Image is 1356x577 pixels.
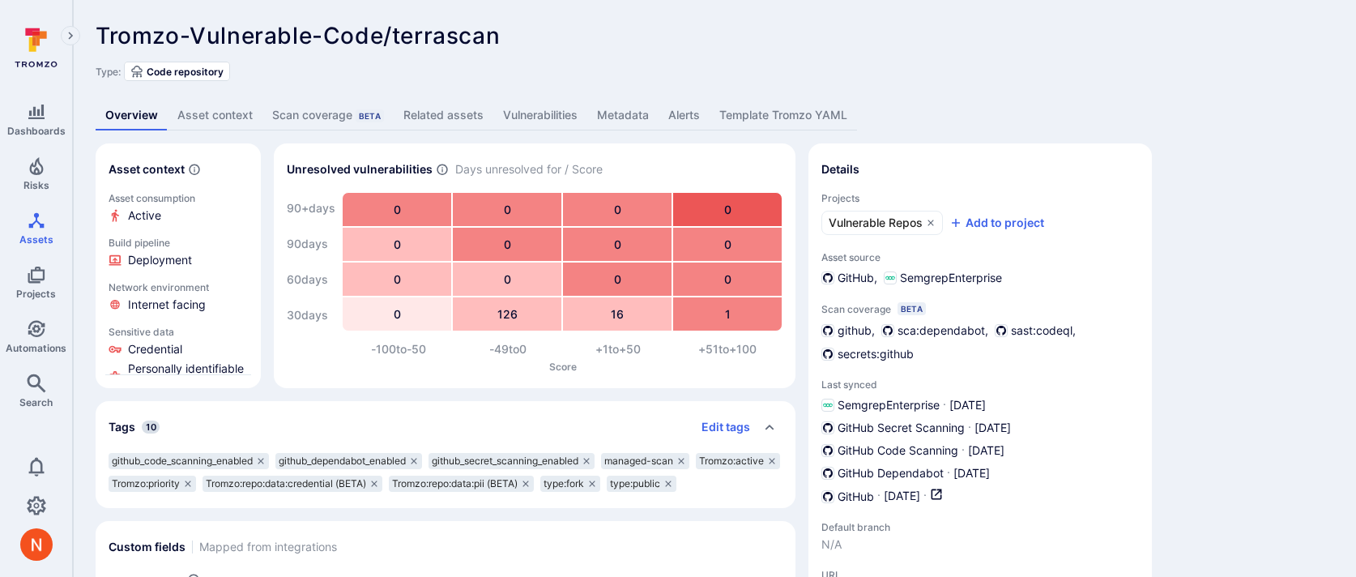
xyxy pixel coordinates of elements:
div: github_dependabot_enabled [275,453,422,469]
p: · [923,488,927,505]
a: Open in GitHub dashboard [930,488,943,505]
li: Deployment [109,252,248,268]
span: Type: [96,66,121,78]
span: github_secret_scanning_enabled [432,455,578,468]
span: SemgrepEnterprise [838,397,940,413]
span: Tromzo:active [699,455,764,468]
div: 0 [343,228,451,261]
span: Vulnerable Repos [829,215,923,231]
p: Network environment [109,281,248,293]
div: 0 [563,193,672,226]
a: Vulnerable Repos [821,211,943,235]
a: Click to view evidence [105,189,251,227]
p: Score [343,361,782,373]
a: Metadata [587,100,659,130]
div: 1 [673,297,782,331]
div: 0 [343,193,451,226]
h2: Tags [109,419,135,435]
span: Days unresolved for / Score [455,161,603,178]
span: [DATE] [884,488,920,505]
div: 90+ days [287,192,335,224]
div: 0 [343,297,451,331]
div: 30 days [287,299,335,331]
h2: Unresolved vulnerabilities [287,161,433,177]
div: secrets:github [821,345,914,362]
span: Code repository [147,66,224,78]
div: github [821,322,872,339]
span: [DATE] [968,442,1004,459]
div: GitHub [821,270,874,286]
span: Tromzo-Vulnerable-Code/terrascan [96,22,500,49]
a: Click to view evidence [105,278,251,316]
div: +51 to +100 [673,341,783,357]
div: 126 [453,297,561,331]
div: Scan coverage [272,107,384,123]
div: 0 [673,263,782,296]
span: type:fork [544,477,584,490]
a: Asset context [168,100,262,130]
span: Projects [16,288,56,300]
button: Add to project [949,215,1044,231]
div: managed-scan [601,453,689,469]
div: Beta [356,109,384,122]
div: Beta [898,302,926,315]
span: GitHub [838,489,874,505]
div: 90 days [287,228,335,260]
span: GitHub Secret Scanning [838,420,965,436]
div: SemgrepEnterprise [884,270,1002,286]
a: Alerts [659,100,710,130]
p: · [962,442,965,459]
div: type:public [607,476,676,492]
span: Tromzo:priority [112,477,180,490]
span: Assets [19,233,53,246]
span: Tromzo:repo:data:pii (BETA) [392,477,518,490]
li: Credential [109,341,248,357]
a: Template Tromzo YAML [710,100,857,130]
div: Neeren Patki [20,528,53,561]
div: 0 [453,263,561,296]
div: 0 [343,263,451,296]
span: GitHub Dependabot [838,465,944,481]
li: Internet facing [109,297,248,313]
div: sast:codeql [995,322,1072,339]
span: Default branch [821,521,951,533]
div: -100 to -50 [343,341,454,357]
p: · [943,397,946,413]
p: · [877,488,881,505]
svg: Automatically discovered context associated with the asset [188,163,201,176]
h2: Custom fields [109,539,185,555]
div: Tromzo:repo:data:credential (BETA) [203,476,382,492]
span: Automations [6,342,66,354]
a: Vulnerabilities [493,100,587,130]
div: Tromzo:priority [109,476,196,492]
h2: Details [821,161,859,177]
span: Tromzo:repo:data:credential (BETA) [206,477,366,490]
div: 0 [453,193,561,226]
div: Tromzo:active [696,453,780,469]
p: Sensitive data [109,326,248,338]
div: 0 [673,193,782,226]
a: Click to view evidence [105,323,251,396]
span: Mapped from integrations [199,539,337,555]
span: [DATE] [949,397,986,413]
span: github_code_scanning_enabled [112,455,253,468]
div: 0 [673,228,782,261]
div: 0 [563,228,672,261]
h2: Asset context [109,161,185,177]
span: Dashboards [7,125,66,137]
span: Last synced [821,378,1139,391]
span: github_dependabot_enabled [279,455,406,468]
span: N/A [821,536,951,553]
span: 10 [142,421,160,434]
span: Asset source [821,251,1139,263]
span: Scan coverage [821,303,891,315]
div: github_code_scanning_enabled [109,453,269,469]
div: +1 to +50 [563,341,673,357]
li: Personally identifiable information (PII) [109,361,248,393]
p: Build pipeline [109,237,248,249]
a: Click to view evidence [105,233,251,271]
img: ACg8ocIprwjrgDQnDsNSk9Ghn5p5-B8DpAKWoJ5Gi9syOE4K59tr4Q=s96-c [20,528,53,561]
div: Collapse tags [96,401,795,453]
button: Edit tags [689,414,750,440]
p: · [947,465,950,481]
